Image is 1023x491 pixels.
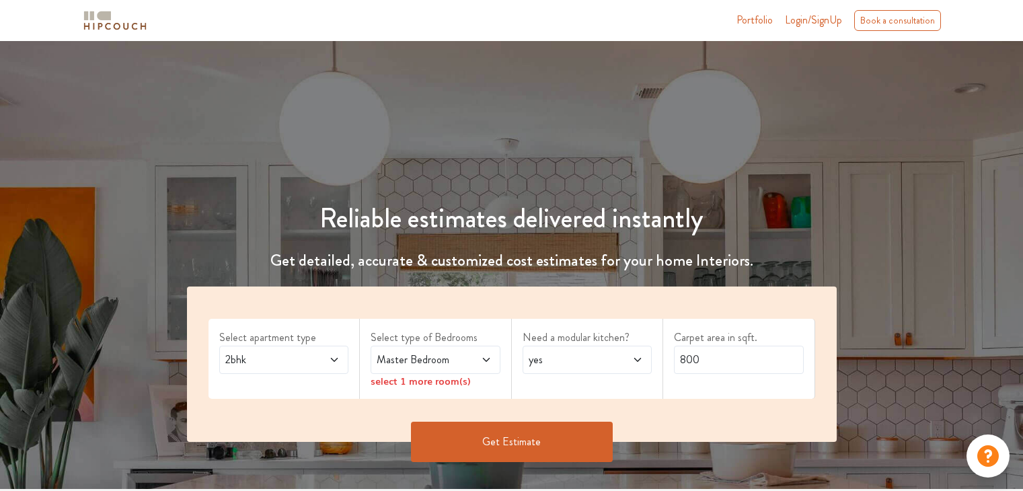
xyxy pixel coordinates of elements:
input: Enter area sqft [674,346,804,374]
a: Portfolio [736,12,773,28]
label: Need a modular kitchen? [523,330,652,346]
button: Get Estimate [411,422,613,462]
label: Select type of Bedrooms [371,330,500,346]
span: logo-horizontal.svg [81,5,149,36]
img: logo-horizontal.svg [81,9,149,32]
label: Carpet area in sqft. [674,330,804,346]
span: yes [526,352,614,368]
h4: Get detailed, accurate & customized cost estimates for your home Interiors. [179,251,845,270]
div: select 1 more room(s) [371,374,500,388]
h1: Reliable estimates delivered instantly [179,202,845,235]
span: Master Bedroom [374,352,462,368]
div: Book a consultation [854,10,941,31]
label: Select apartment type [219,330,349,346]
span: Login/SignUp [785,12,842,28]
span: 2bhk [223,352,311,368]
